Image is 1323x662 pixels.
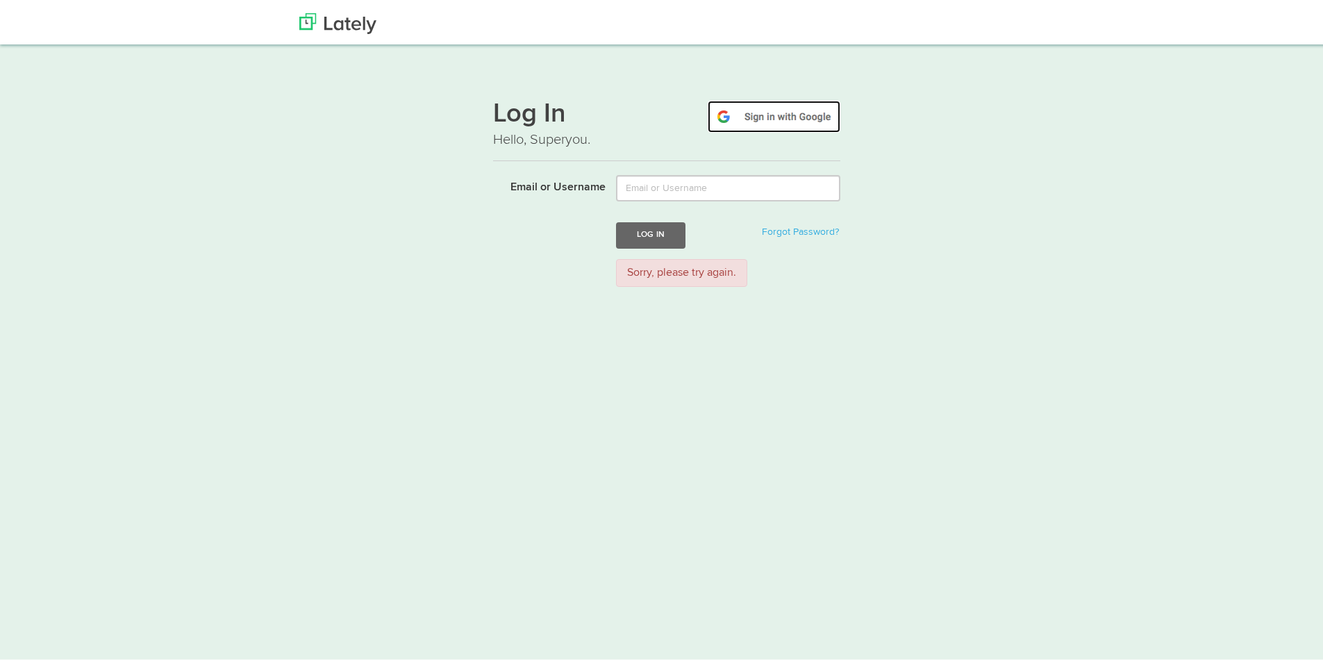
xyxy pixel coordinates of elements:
img: Lately [299,10,376,31]
h1: Log In [493,98,840,127]
label: Email or Username [483,172,606,193]
button: Log In [616,220,685,245]
a: Forgot Password? [762,224,839,234]
img: google-signin.png [708,98,840,130]
p: Hello, Superyou. [493,127,840,147]
div: Sorry, please try again. [616,256,747,285]
input: Email or Username [616,172,840,199]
